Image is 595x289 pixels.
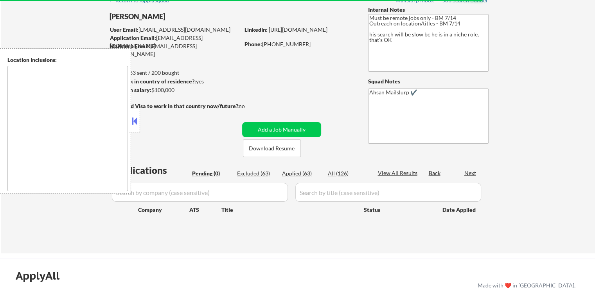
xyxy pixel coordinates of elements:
[368,6,489,14] div: Internal Notes
[112,166,189,175] div: Applications
[442,206,477,214] div: Date Applied
[110,42,239,58] div: [EMAIL_ADDRESS][DOMAIN_NAME]
[368,78,489,85] div: Squad Notes
[109,78,196,85] strong: Can work in country of residence?:
[295,183,481,202] input: Search by title (case sensitive)
[110,43,150,49] strong: Mailslurp Email:
[378,169,420,177] div: View All Results
[243,139,301,157] button: Download Resume
[192,170,231,177] div: Pending (0)
[429,169,441,177] div: Back
[109,78,237,85] div: yes
[269,26,327,33] a: [URL][DOMAIN_NAME]
[221,206,356,214] div: Title
[112,183,288,202] input: Search by company (case sensitive)
[328,170,367,177] div: All (126)
[189,206,221,214] div: ATS
[364,202,431,217] div: Status
[110,103,240,109] strong: Will need Visa to work in that country now/future?:
[282,170,321,177] div: Applied (63)
[110,26,239,34] div: [EMAIL_ADDRESS][DOMAIN_NAME]
[109,69,239,77] div: 63 sent / 200 bought
[239,102,261,110] div: no
[109,86,239,94] div: $100,000
[244,40,355,48] div: [PHONE_NUMBER]
[242,122,321,137] button: Add a Job Manually
[110,12,270,22] div: [PERSON_NAME]
[16,269,68,282] div: ApplyAll
[110,26,138,33] strong: User Email:
[138,206,189,214] div: Company
[7,56,128,64] div: Location Inclusions:
[110,34,239,49] div: [EMAIL_ADDRESS][DOMAIN_NAME]
[464,169,477,177] div: Next
[237,170,276,177] div: Excluded (63)
[110,34,156,41] strong: Application Email:
[244,26,268,33] strong: LinkedIn:
[244,41,262,47] strong: Phone:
